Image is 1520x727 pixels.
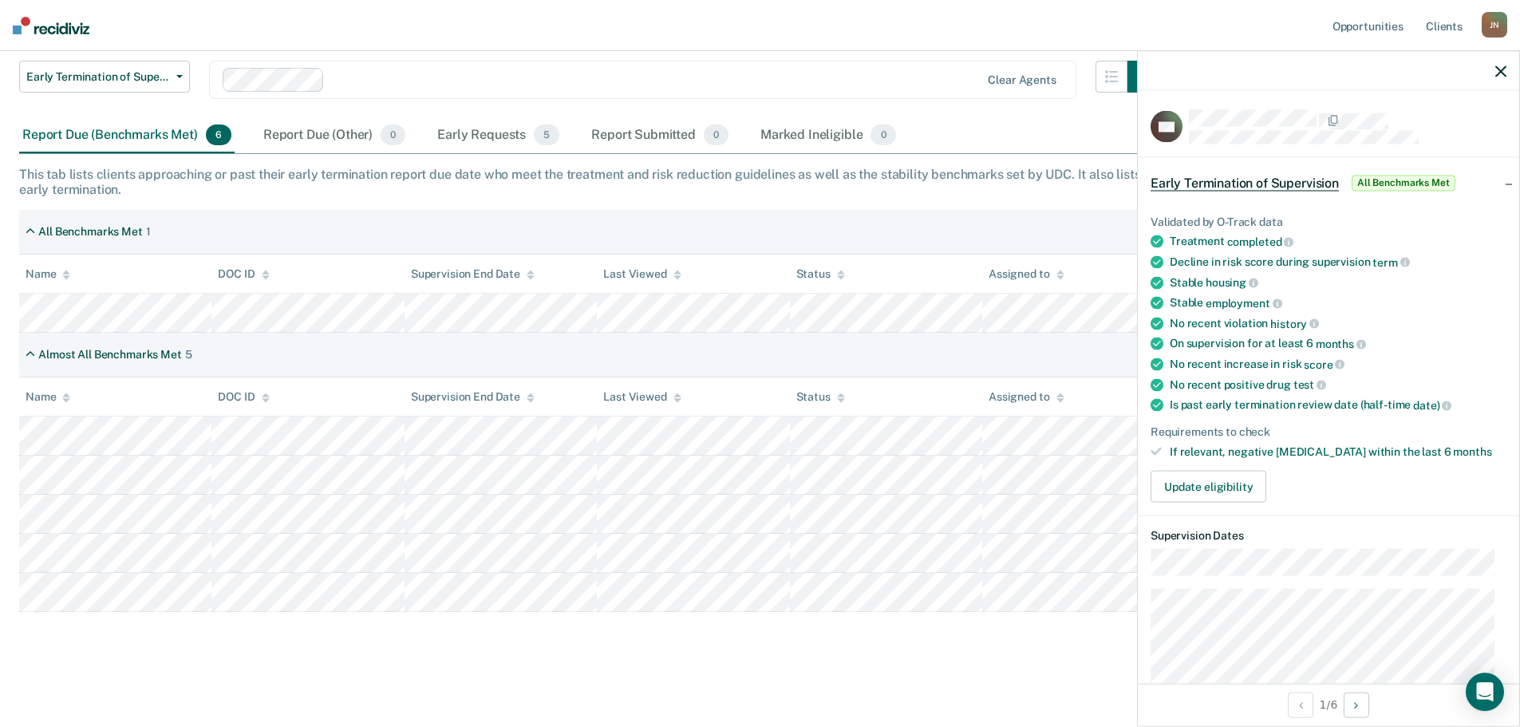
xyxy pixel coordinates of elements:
[1293,378,1326,391] span: test
[1151,425,1506,438] div: Requirements to check
[1170,444,1506,458] div: If relevant, negative [MEDICAL_DATA] within the last 6
[1170,296,1506,310] div: Stable
[206,124,231,145] span: 6
[1316,338,1366,350] span: months
[989,390,1064,404] div: Assigned to
[26,70,170,84] span: Early Termination of Supervision
[1170,358,1506,372] div: No recent increase in risk
[1270,317,1319,330] span: history
[1453,444,1491,457] span: months
[1170,398,1506,413] div: Is past early termination review date (half-time
[534,124,559,145] span: 5
[38,225,142,239] div: All Benchmarks Met
[1151,529,1506,543] dt: Supervision Dates
[38,348,182,362] div: Almost All Benchmarks Met
[1352,175,1455,191] span: All Benchmarks Met
[1288,692,1313,717] button: Previous Opportunity
[1304,358,1344,370] span: score
[1170,235,1506,249] div: Treatment
[1466,673,1504,711] div: Open Intercom Messenger
[218,267,269,281] div: DOC ID
[13,17,89,34] img: Recidiviz
[1138,683,1519,725] div: 1 / 6
[1170,337,1506,351] div: On supervision for at least 6
[1170,316,1506,330] div: No recent violation
[1151,215,1506,228] div: Validated by O-Track data
[411,390,535,404] div: Supervision End Date
[796,390,845,404] div: Status
[19,118,235,153] div: Report Due (Benchmarks Met)
[1206,276,1258,289] span: housing
[1170,377,1506,392] div: No recent positive drug
[1413,399,1451,412] span: date)
[1170,275,1506,290] div: Stable
[588,118,732,153] div: Report Submitted
[1344,692,1369,717] button: Next Opportunity
[1138,157,1519,208] div: Early Termination of SupervisionAll Benchmarks Met
[988,73,1056,87] div: Clear agents
[146,225,151,239] div: 1
[218,390,269,404] div: DOC ID
[1372,255,1409,268] span: term
[1151,471,1266,503] button: Update eligibility
[1151,175,1339,191] span: Early Termination of Supervision
[989,267,1064,281] div: Assigned to
[411,267,535,281] div: Supervision End Date
[603,390,681,404] div: Last Viewed
[434,118,563,153] div: Early Requests
[1170,255,1506,270] div: Decline in risk score during supervision
[796,267,845,281] div: Status
[26,267,70,281] div: Name
[381,124,405,145] span: 0
[757,118,899,153] div: Marked Ineligible
[26,390,70,404] div: Name
[19,167,1501,197] div: This tab lists clients approaching or past their early termination report due date who meet the t...
[704,124,728,145] span: 0
[1482,12,1507,38] div: J N
[260,118,409,153] div: Report Due (Other)
[871,124,895,145] span: 0
[1227,235,1294,248] span: completed
[185,348,192,362] div: 5
[603,267,681,281] div: Last Viewed
[1206,297,1281,310] span: employment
